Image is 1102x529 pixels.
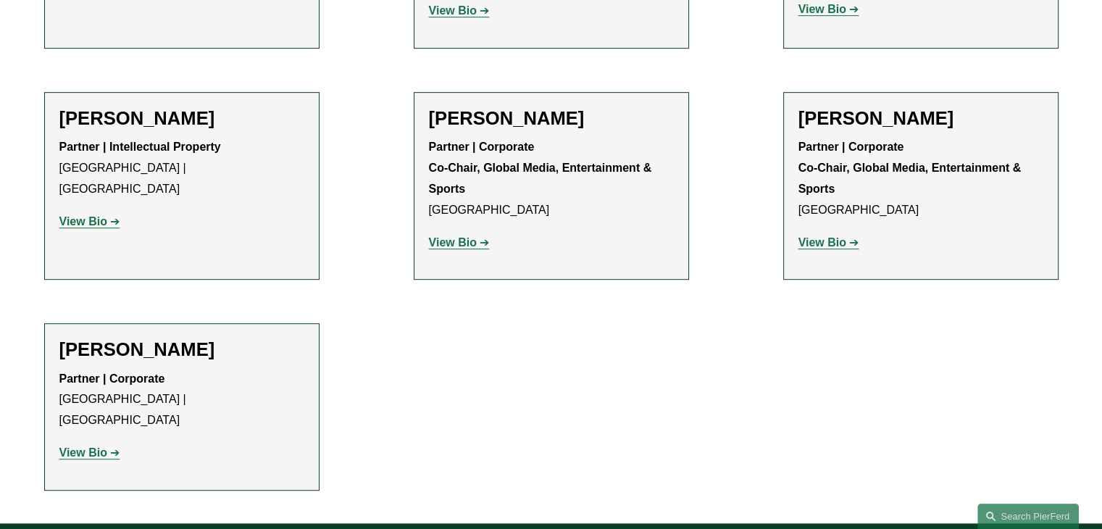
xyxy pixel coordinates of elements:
[429,4,477,17] strong: View Bio
[429,4,490,17] a: View Bio
[429,236,490,249] a: View Bio
[798,137,1043,220] p: [GEOGRAPHIC_DATA]
[798,107,1043,130] h2: [PERSON_NAME]
[798,236,846,249] strong: View Bio
[59,369,304,431] p: [GEOGRAPHIC_DATA] | [GEOGRAPHIC_DATA]
[59,215,120,228] a: View Bio
[59,107,304,130] h2: [PERSON_NAME]
[429,107,674,130] h2: [PERSON_NAME]
[59,372,165,385] strong: Partner | Corporate
[59,141,221,153] strong: Partner | Intellectual Property
[429,236,477,249] strong: View Bio
[798,236,859,249] a: View Bio
[798,141,1024,195] strong: Partner | Corporate Co-Chair, Global Media, Entertainment & Sports
[798,3,859,15] a: View Bio
[798,3,846,15] strong: View Bio
[59,338,304,361] h2: [PERSON_NAME]
[59,446,120,459] a: View Bio
[59,215,107,228] strong: View Bio
[59,137,304,199] p: [GEOGRAPHIC_DATA] | [GEOGRAPHIC_DATA]
[977,504,1079,529] a: Search this site
[429,137,674,220] p: [GEOGRAPHIC_DATA]
[59,446,107,459] strong: View Bio
[429,141,655,195] strong: Partner | Corporate Co-Chair, Global Media, Entertainment & Sports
